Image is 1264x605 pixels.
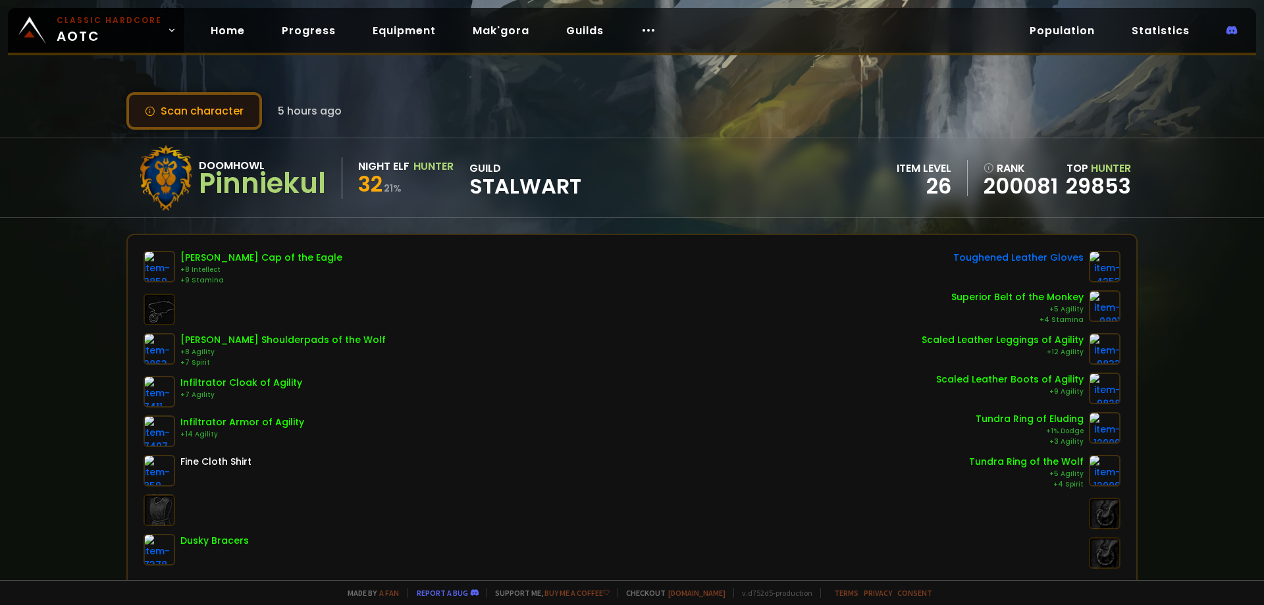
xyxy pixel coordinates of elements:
[1066,171,1131,201] a: 29853
[278,103,342,119] span: 5 hours ago
[951,315,1084,325] div: +4 Stamina
[1019,17,1105,44] a: Population
[57,14,162,46] span: AOTC
[462,17,540,44] a: Mak'gora
[180,357,386,368] div: +7 Spirit
[8,8,184,53] a: Classic HardcoreAOTC
[180,265,342,275] div: +8 Intellect
[340,588,399,598] span: Made by
[897,588,932,598] a: Consent
[144,251,175,282] img: item-9859
[1066,160,1131,176] div: Top
[57,14,162,26] small: Classic Hardcore
[618,588,725,598] span: Checkout
[1089,290,1120,322] img: item-9801
[144,333,175,365] img: item-9863
[1089,455,1120,487] img: item-12009
[469,176,581,196] span: Stalwart
[180,251,342,265] div: [PERSON_NAME] Cap of the Eagle
[951,304,1084,315] div: +5 Agility
[953,251,1084,265] div: Toughened Leather Gloves
[1089,412,1120,444] img: item-12009
[976,412,1084,426] div: Tundra Ring of Eluding
[897,160,951,176] div: item level
[951,290,1084,304] div: Superior Belt of the Monkey
[126,92,262,130] button: Scan character
[733,588,812,598] span: v. d752d5 - production
[180,455,251,469] div: Fine Cloth Shirt
[936,373,1084,386] div: Scaled Leather Boots of Agility
[358,158,409,174] div: Night Elf
[144,376,175,408] img: item-7411
[922,347,1084,357] div: +12 Agility
[1091,161,1131,176] span: Hunter
[668,588,725,598] a: [DOMAIN_NAME]
[180,390,302,400] div: +7 Agility
[976,436,1084,447] div: +3 Agility
[969,479,1084,490] div: +4 Spirit
[144,534,175,566] img: item-7378
[180,429,304,440] div: +14 Agility
[1089,251,1120,282] img: item-4253
[417,588,468,598] a: Report a bug
[834,588,858,598] a: Terms
[969,455,1084,469] div: Tundra Ring of the Wolf
[358,169,382,199] span: 32
[144,455,175,487] img: item-859
[897,176,951,196] div: 26
[200,17,255,44] a: Home
[180,275,342,286] div: +9 Stamina
[1089,373,1120,404] img: item-9828
[180,415,304,429] div: Infiltrator Armor of Agility
[984,160,1058,176] div: rank
[556,17,614,44] a: Guilds
[379,588,399,598] a: a fan
[144,415,175,447] img: item-7407
[384,182,402,195] small: 21 %
[180,347,386,357] div: +8 Agility
[271,17,346,44] a: Progress
[199,157,326,174] div: Doomhowl
[864,588,892,598] a: Privacy
[1121,17,1200,44] a: Statistics
[922,333,1084,347] div: Scaled Leather Leggings of Agility
[969,469,1084,479] div: +5 Agility
[180,333,386,347] div: [PERSON_NAME] Shoulderpads of the Wolf
[487,588,610,598] span: Support me,
[984,176,1058,196] a: 200081
[199,174,326,194] div: Pinniekul
[544,588,610,598] a: Buy me a coffee
[413,158,454,174] div: Hunter
[180,376,302,390] div: Infiltrator Cloak of Agility
[936,386,1084,397] div: +9 Agility
[976,426,1084,436] div: +1% Dodge
[469,160,581,196] div: guild
[362,17,446,44] a: Equipment
[180,534,249,548] div: Dusky Bracers
[1089,333,1120,365] img: item-9833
